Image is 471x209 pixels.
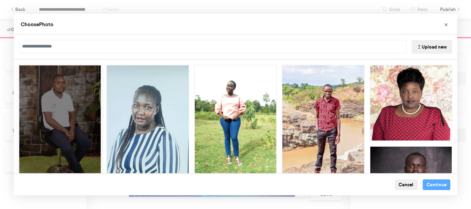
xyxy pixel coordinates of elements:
[14,14,457,195] div: Choose Image
[423,179,451,190] button: Continue
[437,175,463,201] iframe: Drift Widget Chat Controller
[412,40,452,54] button: Upload new
[21,21,53,28] span: Choose Photo
[395,179,418,190] button: Cancel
